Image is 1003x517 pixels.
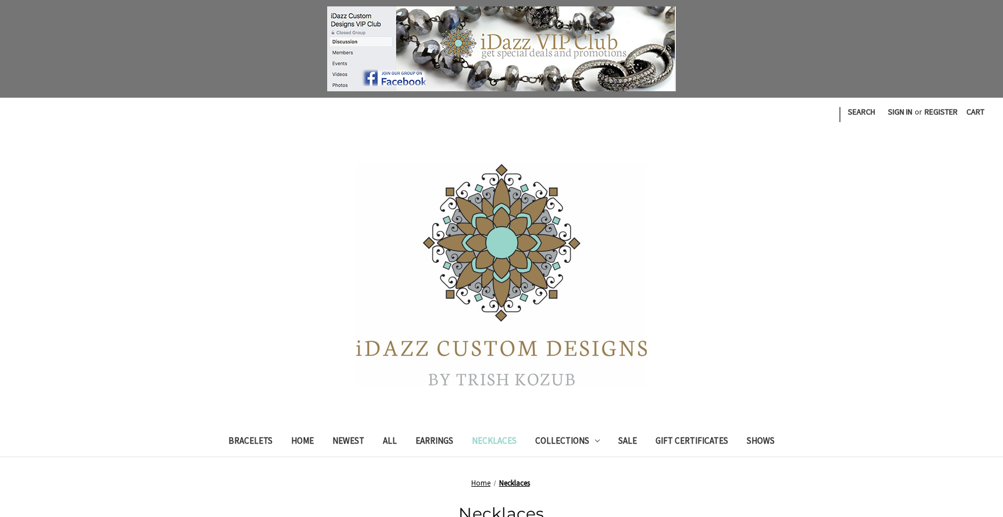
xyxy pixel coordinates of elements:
a: Gift Certificates [646,428,737,457]
img: iDazz Custom Designs [356,164,647,386]
a: Cart [960,98,991,126]
a: Necklaces [463,428,526,457]
a: Sale [609,428,646,457]
a: Earrings [406,428,463,457]
a: All [374,428,406,457]
a: Home [471,478,490,488]
a: Newest [323,428,374,457]
li: | [837,102,841,124]
a: Sign in [882,98,919,126]
a: Collections [526,428,610,457]
a: Necklaces [499,478,530,488]
a: Search [841,98,882,126]
span: Cart [966,106,984,117]
a: Register [918,98,964,126]
span: or [914,106,923,118]
a: Shows [737,428,784,457]
a: Join the group! [153,6,850,91]
nav: Breadcrumb [177,477,826,489]
a: Home [282,428,323,457]
a: Bracelets [219,428,282,457]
